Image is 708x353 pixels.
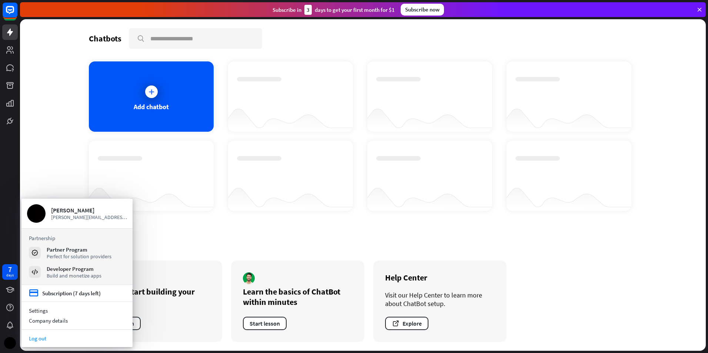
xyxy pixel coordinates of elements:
[385,272,495,283] div: Help Center
[6,3,28,25] button: Open LiveChat chat widget
[47,265,101,272] div: Developer Program
[134,102,169,111] div: Add chatbot
[21,316,133,326] div: Company details
[51,206,127,214] div: [PERSON_NAME]
[47,253,111,260] div: Perfect for solution providers
[29,246,125,259] a: Partner Program Perfect for solution providers
[385,317,428,330] button: Explore
[401,4,444,16] div: Subscribe now
[29,265,125,279] a: Developer Program Build and monetize apps
[51,214,127,221] span: [PERSON_NAME][EMAIL_ADDRESS][DOMAIN_NAME]
[101,286,210,307] div: How to start building your chatbots
[243,286,353,307] div: Learn the basics of ChatBot within minutes
[29,289,39,298] i: credit_card
[273,5,395,15] div: Subscribe in days to get your first month for $1
[304,5,312,15] div: 3
[385,291,495,308] div: Visit our Help Center to learn more about ChatBot setup.
[21,333,133,343] a: Log out
[47,246,111,253] div: Partner Program
[21,306,133,316] a: Settings
[27,204,127,223] a: [PERSON_NAME] [PERSON_NAME][EMAIL_ADDRESS][DOMAIN_NAME]
[89,243,637,253] div: Get started
[243,317,287,330] button: Start lesson
[8,266,12,273] div: 7
[29,235,125,242] h3: Partnership
[89,33,121,44] div: Chatbots
[42,290,101,297] div: Subscription (7 days left)
[6,273,14,278] div: days
[29,289,101,298] a: credit_card Subscription (7 days left)
[2,264,18,280] a: 7 days
[47,272,101,279] div: Build and monetize apps
[243,272,255,284] img: author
